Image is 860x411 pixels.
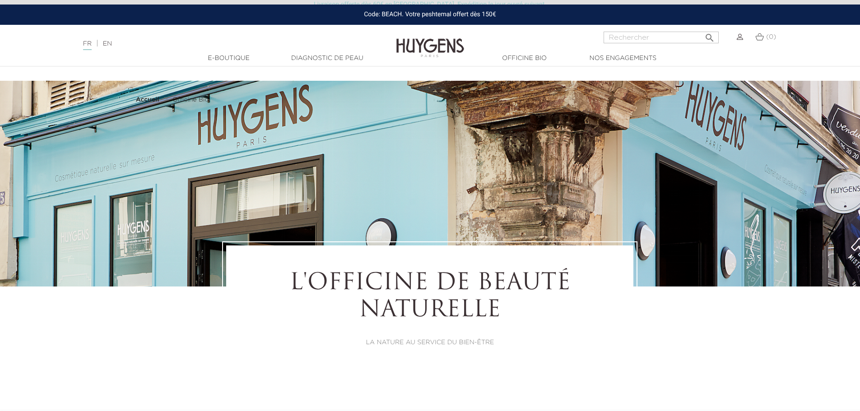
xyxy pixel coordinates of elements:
div: | [79,38,352,49]
strong: Accueil [136,97,159,103]
span: Officine Bio [172,97,209,103]
span: (0) [766,34,776,40]
a: Officine Bio [479,54,570,63]
a: Diagnostic de peau [282,54,372,63]
a: Accueil [136,96,161,103]
input: Rechercher [604,32,719,43]
a: Officine Bio [172,96,209,103]
button:  [702,29,718,41]
a: EN [103,41,112,47]
img: Huygens [396,24,464,59]
a: FR [83,41,92,50]
h1: L'OFFICINE DE BEAUTÉ NATURELLE [251,270,609,324]
a: E-Boutique [184,54,274,63]
i:  [704,30,715,41]
p: LA NATURE AU SERVICE DU BIEN-ÊTRE [251,338,609,347]
a: Nos engagements [578,54,668,63]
